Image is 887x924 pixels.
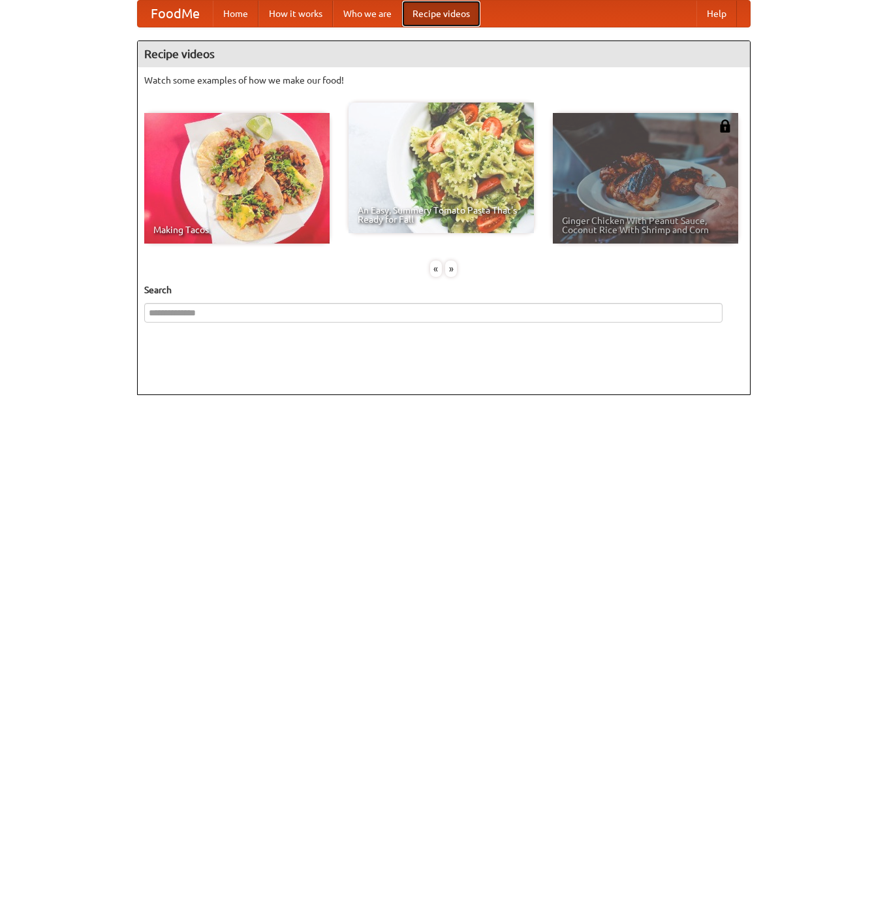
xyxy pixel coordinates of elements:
a: FoodMe [138,1,213,27]
a: How it works [258,1,333,27]
span: An Easy, Summery Tomato Pasta That's Ready for Fall [358,206,525,224]
a: Recipe videos [402,1,480,27]
a: Making Tacos [144,113,330,244]
div: « [430,261,442,277]
p: Watch some examples of how we make our food! [144,74,743,87]
div: » [445,261,457,277]
h4: Recipe videos [138,41,750,67]
a: Home [213,1,258,27]
a: Help [696,1,737,27]
h5: Search [144,283,743,296]
a: Who we are [333,1,402,27]
span: Making Tacos [153,225,320,234]
a: An Easy, Summery Tomato Pasta That's Ready for Fall [349,103,534,233]
img: 483408.png [719,119,732,133]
